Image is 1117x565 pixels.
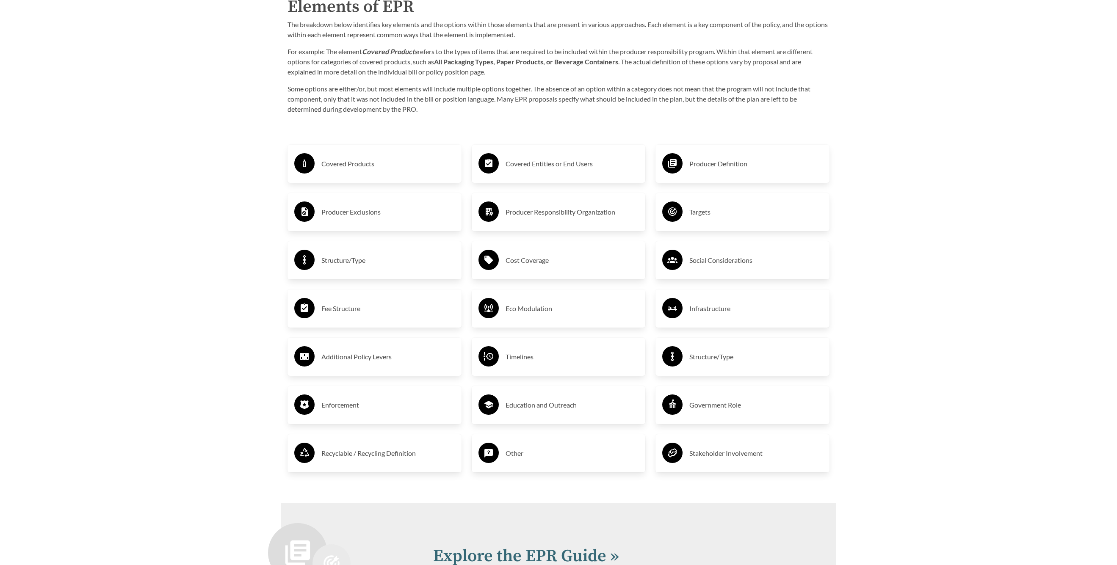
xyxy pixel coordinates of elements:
h3: Infrastructure [689,302,823,315]
h3: Producer Exclusions [321,205,455,219]
h3: Stakeholder Involvement [689,446,823,460]
h3: Eco Modulation [506,302,639,315]
strong: All Packaging Types, Paper Products, or Beverage Containers [434,58,618,66]
h3: Covered Entities or End Users [506,157,639,171]
h3: Education and Outreach [506,398,639,412]
h3: Other [506,446,639,460]
p: The breakdown below identifies key elements and the options within those elements that are presen... [288,19,829,40]
h3: Cost Coverage [506,254,639,267]
h3: Covered Products [321,157,455,171]
h3: Producer Responsibility Organization [506,205,639,219]
p: For example: The element refers to the types of items that are required to be included within the... [288,47,829,77]
h3: Producer Definition [689,157,823,171]
p: Some options are either/or, but most elements will include multiple options together. The absence... [288,84,829,114]
h3: Additional Policy Levers [321,350,455,364]
h3: Structure/Type [689,350,823,364]
strong: Covered Products [362,47,417,55]
h3: Enforcement [321,398,455,412]
h3: Timelines [506,350,639,364]
h3: Government Role [689,398,823,412]
h3: Structure/Type [321,254,455,267]
h3: Social Considerations [689,254,823,267]
h3: Recyclable / Recycling Definition [321,446,455,460]
h3: Targets [689,205,823,219]
h3: Fee Structure [321,302,455,315]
